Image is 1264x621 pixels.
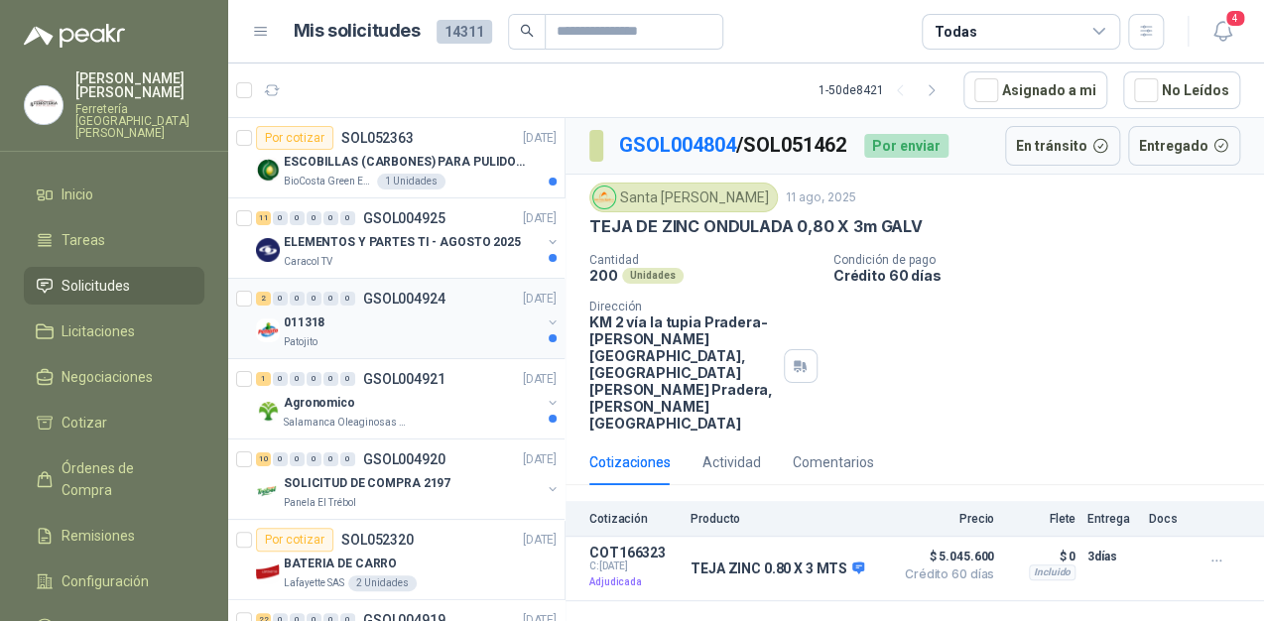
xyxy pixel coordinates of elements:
p: 200 [589,267,618,284]
a: GSOL004804 [619,133,736,157]
p: Panela El Trébol [284,495,356,511]
div: 0 [323,292,338,306]
p: $ 0 [1006,545,1075,568]
span: Crédito 60 días [895,568,994,580]
p: TEJA ZINC 0.80 X 3 MTS [691,560,864,578]
div: 0 [323,211,338,225]
p: KM 2 vía la tupia Pradera-[PERSON_NAME][GEOGRAPHIC_DATA], [GEOGRAPHIC_DATA][PERSON_NAME] Pradera ... [589,313,776,432]
p: Cantidad [589,253,818,267]
div: 0 [340,292,355,306]
p: [DATE] [523,290,557,309]
p: GSOL004925 [363,211,445,225]
div: 11 [256,211,271,225]
button: No Leídos [1123,71,1240,109]
div: 0 [307,372,321,386]
p: Precio [895,512,994,526]
p: Producto [691,512,883,526]
a: Por cotizarSOL052363[DATE] Company LogoESCOBILLAS (CARBONES) PARA PULIDORA DEWALTBioCosta Green E... [228,118,565,198]
div: 0 [273,292,288,306]
div: 0 [290,372,305,386]
span: Cotizar [62,412,107,434]
p: SOLICITUD DE COMPRA 2197 [284,474,450,493]
p: Caracol TV [284,254,332,270]
p: 3 días [1087,545,1137,568]
img: Company Logo [256,158,280,182]
p: ELEMENTOS Y PARTES TI - AGOSTO 2025 [284,233,521,252]
div: 2 Unidades [348,575,417,591]
div: 0 [340,211,355,225]
a: 2 0 0 0 0 0 GSOL004924[DATE] Company Logo011318Patojito [256,287,561,350]
div: 0 [323,372,338,386]
a: 11 0 0 0 0 0 GSOL004925[DATE] Company LogoELEMENTOS Y PARTES TI - AGOSTO 2025Caracol TV [256,206,561,270]
p: GSOL004920 [363,452,445,466]
p: BATERIA DE CARRO [284,555,397,573]
span: $ 5.045.600 [895,545,994,568]
p: 11 ago, 2025 [786,188,856,207]
a: Tareas [24,221,204,259]
a: Inicio [24,176,204,213]
p: Salamanca Oleaginosas SAS [284,415,409,431]
p: BioCosta Green Energy S.A.S [284,174,373,189]
p: [DATE] [523,209,557,228]
span: Licitaciones [62,320,135,342]
p: [DATE] [523,370,557,389]
span: Remisiones [62,525,135,547]
img: Company Logo [256,318,280,342]
div: 0 [307,452,321,466]
div: Por cotizar [256,126,333,150]
button: Entregado [1128,126,1241,166]
a: Remisiones [24,517,204,555]
span: 14311 [437,20,492,44]
img: Company Logo [256,559,280,583]
p: Agronomico [284,394,355,413]
p: [DATE] [523,129,557,148]
p: Adjudicada [589,572,679,592]
div: Santa [PERSON_NAME] [589,183,778,212]
span: Configuración [62,570,149,592]
img: Company Logo [256,479,280,503]
div: 1 [256,372,271,386]
div: 0 [273,211,288,225]
a: Configuración [24,562,204,600]
p: [PERSON_NAME] [PERSON_NAME] [75,71,204,99]
div: 0 [340,452,355,466]
div: Cotizaciones [589,451,671,473]
a: Solicitudes [24,267,204,305]
div: Comentarios [793,451,874,473]
div: 1 Unidades [377,174,445,189]
img: Company Logo [256,399,280,423]
p: ESCOBILLAS (CARBONES) PARA PULIDORA DEWALT [284,153,531,172]
div: Incluido [1029,564,1075,580]
div: 0 [290,452,305,466]
div: 0 [323,452,338,466]
div: 2 [256,292,271,306]
div: 0 [340,372,355,386]
span: Tareas [62,229,105,251]
a: Órdenes de Compra [24,449,204,509]
div: Unidades [622,268,684,284]
a: 10 0 0 0 0 0 GSOL004920[DATE] Company LogoSOLICITUD DE COMPRA 2197Panela El Trébol [256,447,561,511]
a: Por cotizarSOL052320[DATE] Company LogoBATERIA DE CARROLafayette SAS2 Unidades [228,520,565,600]
p: Flete [1006,512,1075,526]
p: Condición de pago [833,253,1256,267]
div: 0 [290,292,305,306]
p: SOL052320 [341,533,414,547]
p: GSOL004921 [363,372,445,386]
div: Todas [935,21,976,43]
div: 0 [273,372,288,386]
div: Por cotizar [256,528,333,552]
p: Crédito 60 días [833,267,1256,284]
a: 1 0 0 0 0 0 GSOL004921[DATE] Company LogoAgronomicoSalamanca Oleaginosas SAS [256,367,561,431]
p: Ferretería [GEOGRAPHIC_DATA][PERSON_NAME] [75,103,204,139]
img: Company Logo [25,86,63,124]
span: Órdenes de Compra [62,457,186,501]
img: Company Logo [593,186,615,208]
p: / SOL051462 [619,130,848,161]
a: Cotizar [24,404,204,441]
button: Asignado a mi [963,71,1107,109]
p: [DATE] [523,450,557,469]
button: En tránsito [1005,126,1120,166]
div: Actividad [702,451,761,473]
p: [DATE] [523,531,557,550]
a: Licitaciones [24,312,204,350]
